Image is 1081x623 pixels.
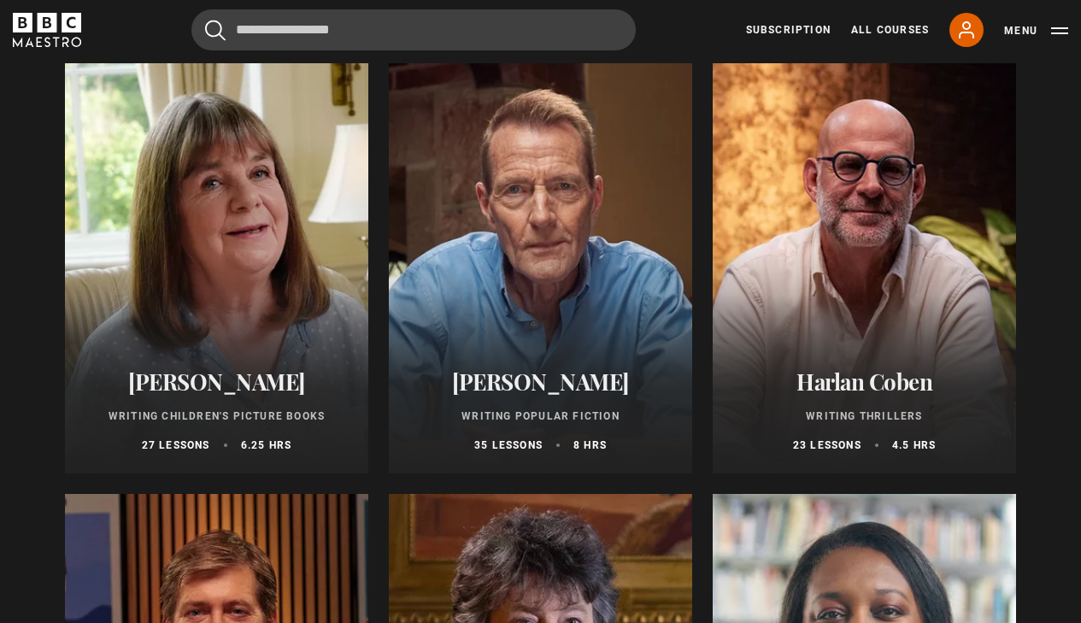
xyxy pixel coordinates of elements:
[13,13,81,47] svg: BBC Maestro
[733,368,996,395] h2: Harlan Coben
[474,438,543,453] p: 35 lessons
[713,63,1016,473] a: Harlan Coben Writing Thrillers 23 lessons 4.5 hrs
[746,22,831,38] a: Subscription
[389,63,692,473] a: [PERSON_NAME] Writing Popular Fiction 35 lessons 8 hrs
[1004,22,1068,39] button: Toggle navigation
[733,408,996,424] p: Writing Thrillers
[851,22,929,38] a: All Courses
[85,408,348,424] p: Writing Children's Picture Books
[205,20,226,41] button: Submit the search query
[142,438,210,453] p: 27 lessons
[892,438,936,453] p: 4.5 hrs
[65,63,368,473] a: [PERSON_NAME] Writing Children's Picture Books 27 lessons 6.25 hrs
[191,9,636,50] input: Search
[409,368,672,395] h2: [PERSON_NAME]
[573,438,607,453] p: 8 hrs
[793,438,861,453] p: 23 lessons
[409,408,672,424] p: Writing Popular Fiction
[241,438,292,453] p: 6.25 hrs
[85,368,348,395] h2: [PERSON_NAME]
